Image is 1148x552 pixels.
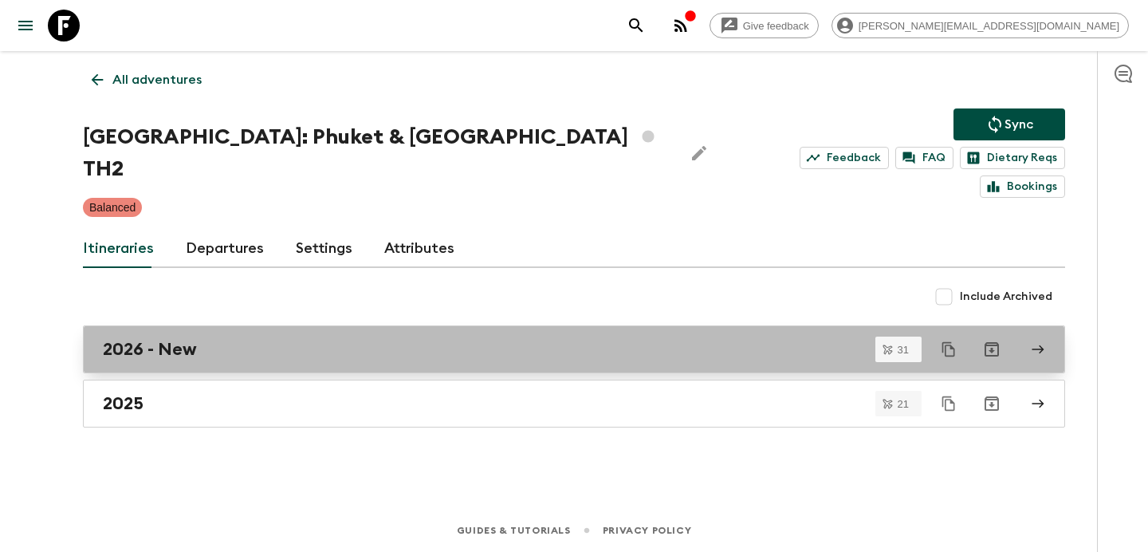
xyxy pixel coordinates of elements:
[953,108,1065,140] button: Sync adventure departures to the booking engine
[186,230,264,268] a: Departures
[800,147,889,169] a: Feedback
[980,175,1065,198] a: Bookings
[832,13,1129,38] div: [PERSON_NAME][EMAIL_ADDRESS][DOMAIN_NAME]
[83,380,1065,428] a: 2025
[895,147,953,169] a: FAQ
[976,388,1008,420] button: Archive
[620,10,652,41] button: search adventures
[83,325,1065,373] a: 2026 - New
[934,389,963,418] button: Duplicate
[1005,115,1033,134] p: Sync
[457,522,571,539] a: Guides & Tutorials
[10,10,41,41] button: menu
[850,20,1128,32] span: [PERSON_NAME][EMAIL_ADDRESS][DOMAIN_NAME]
[888,345,918,355] span: 31
[603,522,691,539] a: Privacy Policy
[976,333,1008,365] button: Archive
[103,393,143,414] h2: 2025
[83,64,210,96] a: All adventures
[683,121,715,185] button: Edit Adventure Title
[103,339,197,360] h2: 2026 - New
[89,199,136,215] p: Balanced
[83,230,154,268] a: Itineraries
[960,289,1052,305] span: Include Archived
[888,399,918,409] span: 21
[934,335,963,364] button: Duplicate
[710,13,819,38] a: Give feedback
[734,20,818,32] span: Give feedback
[83,121,670,185] h1: [GEOGRAPHIC_DATA]: Phuket & [GEOGRAPHIC_DATA] TH2
[960,147,1065,169] a: Dietary Reqs
[112,70,202,89] p: All adventures
[296,230,352,268] a: Settings
[384,230,454,268] a: Attributes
